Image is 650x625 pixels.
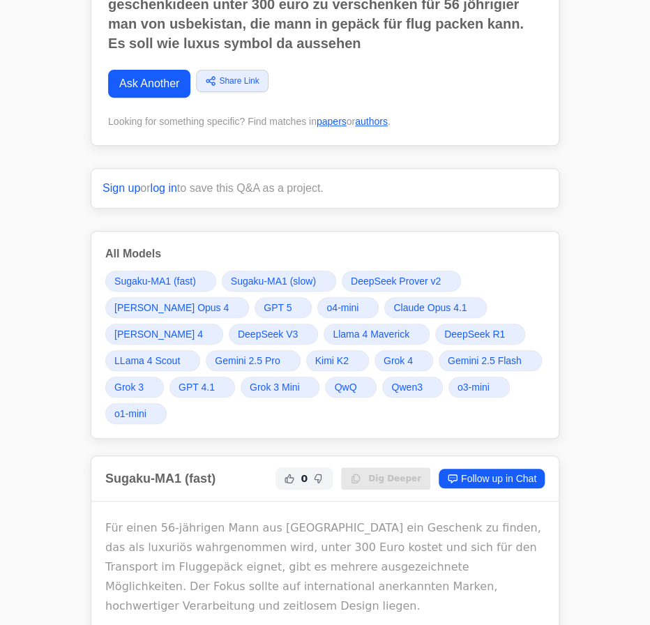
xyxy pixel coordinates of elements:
[315,354,349,368] span: Kimi K2
[114,407,146,421] span: o1-mini
[222,271,336,292] a: Sugaku-MA1 (slow)
[219,75,259,87] span: Share Link
[382,377,442,398] a: Qwen3
[114,327,203,341] span: [PERSON_NAME] 4
[108,70,190,98] a: Ask Another
[169,377,235,398] a: GPT 4.1
[306,350,369,371] a: Kimi K2
[384,354,413,368] span: Grok 4
[114,301,229,315] span: [PERSON_NAME] Opus 4
[114,274,196,288] span: Sugaku-MA1 (fast)
[391,380,422,394] span: Qwen3
[255,297,312,318] a: GPT 5
[105,518,545,616] p: Für einen 56-jährigen Mann aus [GEOGRAPHIC_DATA] ein Geschenk zu finden, das als luxuriös wahrgen...
[342,271,461,292] a: DeepSeek Prover v2
[439,350,542,371] a: Gemini 2.5 Flash
[301,472,308,485] span: 0
[384,297,487,318] a: Claude Opus 4.1
[334,380,356,394] span: QwQ
[114,380,144,394] span: Grok 3
[435,324,525,345] a: DeepSeek R1
[108,114,542,128] div: Looking for something specific? Find matches in or .
[448,354,522,368] span: Gemini 2.5 Flash
[179,380,215,394] span: GPT 4.1
[114,354,180,368] span: LLama 4 Scout
[105,469,216,488] h2: Sugaku-MA1 (fast)
[105,377,164,398] a: Grok 3
[448,377,510,398] a: o3-mini
[105,297,249,318] a: [PERSON_NAME] Opus 4
[281,470,298,487] button: Helpful
[105,246,545,262] h3: All Models
[355,116,388,127] a: authors
[351,274,441,288] span: DeepSeek Prover v2
[458,380,490,394] span: o3-mini
[103,180,547,197] p: or to save this Q&A as a project.
[333,327,409,341] span: Llama 4 Maverick
[103,182,140,194] a: Sign up
[105,324,223,345] a: [PERSON_NAME] 4
[105,271,216,292] a: Sugaku-MA1 (fast)
[238,327,298,341] span: DeepSeek V3
[229,324,318,345] a: DeepSeek V3
[215,354,280,368] span: Gemini 2.5 Pro
[105,403,167,424] a: o1-mini
[444,327,505,341] span: DeepSeek R1
[241,377,320,398] a: Grok 3 Mini
[317,297,379,318] a: o4-mini
[105,350,200,371] a: LLama 4 Scout
[151,182,177,194] a: log in
[326,301,358,315] span: o4-mini
[439,469,545,488] a: Follow up in Chat
[375,350,433,371] a: Grok 4
[206,350,300,371] a: Gemini 2.5 Pro
[231,274,316,288] span: Sugaku-MA1 (slow)
[393,301,467,315] span: Claude Opus 4.1
[317,116,347,127] a: papers
[250,380,300,394] span: Grok 3 Mini
[324,324,430,345] a: Llama 4 Maverick
[264,301,292,315] span: GPT 5
[310,470,327,487] button: Not Helpful
[325,377,377,398] a: QwQ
